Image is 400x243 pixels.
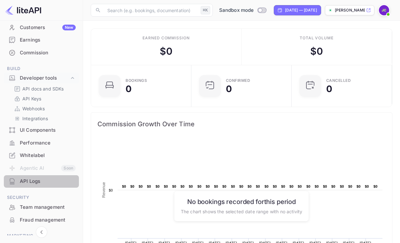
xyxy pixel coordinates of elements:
[340,184,344,188] text: $0
[265,184,269,188] text: $0
[20,49,76,57] div: Commission
[142,35,190,41] div: Earned commission
[298,184,302,188] text: $0
[274,5,321,15] div: Click to change the date range period
[357,184,361,188] text: $0
[289,184,294,188] text: $0
[219,7,254,14] span: Sandbox mode
[5,5,41,15] img: LiteAPI logo
[109,188,113,192] text: $0
[12,114,76,123] div: Integrations
[226,84,232,93] div: 0
[281,184,285,188] text: $0
[310,44,323,59] div: $ 0
[62,25,76,30] div: New
[20,74,69,82] div: Developer tools
[147,184,151,188] text: $0
[300,35,334,41] div: Total volume
[4,34,79,46] a: Earnings
[4,124,79,136] a: UI Components
[14,95,74,102] a: API Keys
[12,104,76,113] div: Webhooks
[102,182,106,198] text: Revenue
[20,178,76,185] div: API Logs
[4,232,79,239] span: Marketing
[326,79,351,82] div: CANCELLED
[214,184,218,188] text: $0
[156,184,160,188] text: $0
[160,44,173,59] div: $ 0
[315,184,319,188] text: $0
[4,47,79,59] a: Commission
[122,184,126,188] text: $0
[126,79,147,82] div: Bookings
[14,85,74,92] a: API docs and SDKs
[4,149,79,162] div: Whitelabel
[189,184,193,188] text: $0
[197,184,202,188] text: $0
[36,226,47,238] button: Collapse navigation
[326,84,332,93] div: 0
[14,105,74,112] a: Webhooks
[4,201,79,213] a: Team management
[273,184,277,188] text: $0
[172,184,176,188] text: $0
[14,115,74,122] a: Integrations
[239,184,243,188] text: $0
[181,184,185,188] text: $0
[365,184,369,188] text: $0
[4,21,79,34] div: CustomersNew
[4,47,79,59] div: Commission
[22,105,45,112] p: Webhooks
[126,84,132,93] div: 0
[164,184,168,188] text: $0
[181,198,302,205] h6: No bookings recorded for this period
[256,184,260,188] text: $0
[379,5,389,15] img: Jason Cincotta
[4,21,79,33] a: CustomersNew
[20,216,76,224] div: Fraud management
[285,7,317,13] div: [DATE] — [DATE]
[4,175,79,187] a: API Logs
[331,184,335,188] text: $0
[348,184,352,188] text: $0
[20,204,76,211] div: Team management
[12,84,76,93] div: API docs and SDKs
[226,79,250,82] div: Confirmed
[206,184,210,188] text: $0
[20,152,76,159] div: Whitelabel
[217,7,269,14] div: Switch to Production mode
[335,7,365,13] p: [PERSON_NAME]-mp85q.n...
[4,65,79,72] span: Build
[222,184,227,188] text: $0
[231,184,235,188] text: $0
[97,119,386,129] span: Commission Growth Over Time
[22,85,64,92] p: API docs and SDKs
[4,149,79,161] a: Whitelabel
[20,127,76,134] div: UI Components
[306,184,311,188] text: $0
[248,184,252,188] text: $0
[4,175,79,188] div: API Logs
[4,194,79,201] span: Security
[104,4,198,17] input: Search (e.g. bookings, documentation)
[22,115,48,122] p: Integrations
[323,184,327,188] text: $0
[139,184,143,188] text: $0
[20,36,76,44] div: Earnings
[20,139,76,147] div: Performance
[12,94,76,103] div: API Keys
[20,24,76,31] div: Customers
[130,184,135,188] text: $0
[373,184,378,188] text: $0
[4,214,79,226] a: Fraud management
[4,137,79,149] a: Performance
[22,95,41,102] p: API Keys
[201,6,210,14] div: ⌘K
[4,73,79,84] div: Developer tools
